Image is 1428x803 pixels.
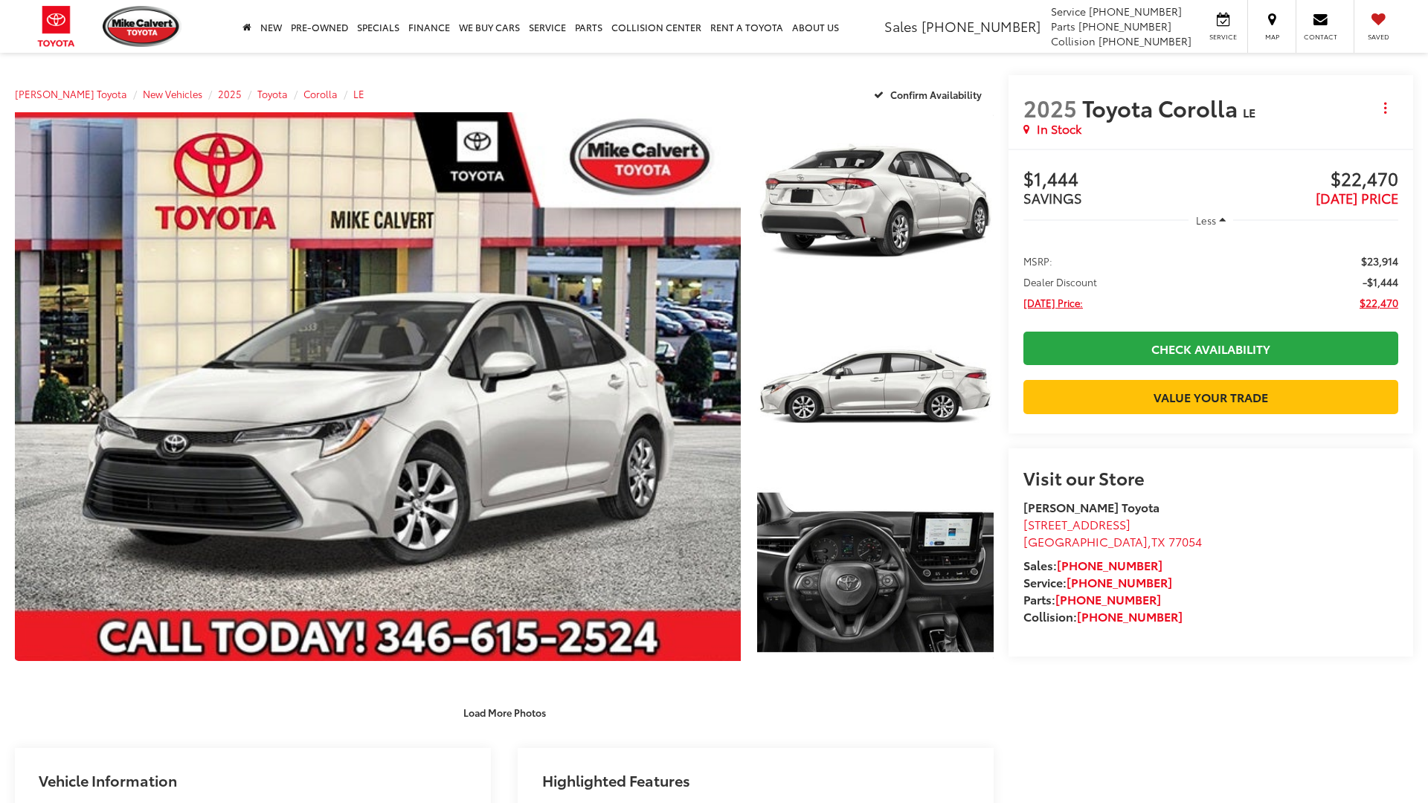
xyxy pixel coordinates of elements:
a: Expand Photo 0 [15,112,741,661]
span: Less [1196,213,1216,227]
span: [PHONE_NUMBER] [1089,4,1182,19]
a: Expand Photo 1 [757,112,994,290]
button: Load More Photos [453,699,556,725]
span: $22,470 [1211,169,1398,191]
a: [PHONE_NUMBER] [1077,607,1183,625]
span: [DATE] PRICE [1316,188,1398,207]
span: $23,914 [1361,254,1398,268]
img: Mike Calvert Toyota [103,6,181,47]
span: , [1023,532,1202,549]
span: SAVINGS [1023,188,1082,207]
strong: [PERSON_NAME] Toyota [1023,498,1160,515]
a: 2025 [218,87,242,100]
span: [PHONE_NUMBER] [1099,33,1191,48]
span: MSRP: [1023,254,1052,268]
span: Contact [1304,32,1337,42]
a: Corolla [303,87,338,100]
span: Toyota Corolla [1082,91,1243,123]
strong: Parts: [1023,590,1161,607]
span: Sales [884,16,918,36]
span: [PHONE_NUMBER] [1078,19,1171,33]
span: TX [1151,532,1165,549]
a: LE [353,87,364,100]
h2: Highlighted Features [542,772,690,788]
a: [STREET_ADDRESS] [GEOGRAPHIC_DATA],TX 77054 [1023,515,1202,549]
span: Service [1051,4,1086,19]
span: [PHONE_NUMBER] [922,16,1041,36]
a: Expand Photo 2 [757,298,994,476]
img: 2025 Toyota Corolla LE [754,110,996,291]
span: [DATE] Price: [1023,295,1083,310]
span: LE [1243,103,1255,120]
span: $22,470 [1360,295,1398,310]
a: [PHONE_NUMBER] [1067,573,1172,590]
a: Check Availability [1023,332,1398,365]
button: Actions [1372,94,1398,120]
span: -$1,444 [1363,274,1398,289]
span: [GEOGRAPHIC_DATA] [1023,532,1148,549]
strong: Sales: [1023,556,1162,573]
span: Parts [1051,19,1075,33]
span: In Stock [1037,120,1081,138]
span: Service [1206,32,1240,42]
button: Less [1189,207,1233,233]
span: Collision [1051,33,1096,48]
span: Map [1255,32,1288,42]
a: Expand Photo 3 [757,484,994,662]
a: Toyota [257,87,288,100]
span: $1,444 [1023,169,1211,191]
span: 2025 [1023,91,1077,123]
span: Dealer Discount [1023,274,1097,289]
h2: Visit our Store [1023,468,1398,487]
strong: Collision: [1023,607,1183,625]
a: [PHONE_NUMBER] [1057,556,1162,573]
span: dropdown dots [1384,102,1386,114]
a: [PERSON_NAME] Toyota [15,87,127,100]
span: Confirm Availability [890,88,982,101]
img: 2025 Toyota Corolla LE [754,296,996,477]
span: [STREET_ADDRESS] [1023,515,1130,532]
a: Value Your Trade [1023,380,1398,413]
img: 2025 Toyota Corolla LE [754,482,996,663]
button: Confirm Availability [866,81,994,107]
strong: Service: [1023,573,1172,590]
a: New Vehicles [143,87,202,100]
a: [PHONE_NUMBER] [1055,590,1161,607]
span: 77054 [1168,532,1202,549]
span: Saved [1362,32,1395,42]
img: 2025 Toyota Corolla LE [7,109,747,664]
h2: Vehicle Information [39,772,177,788]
